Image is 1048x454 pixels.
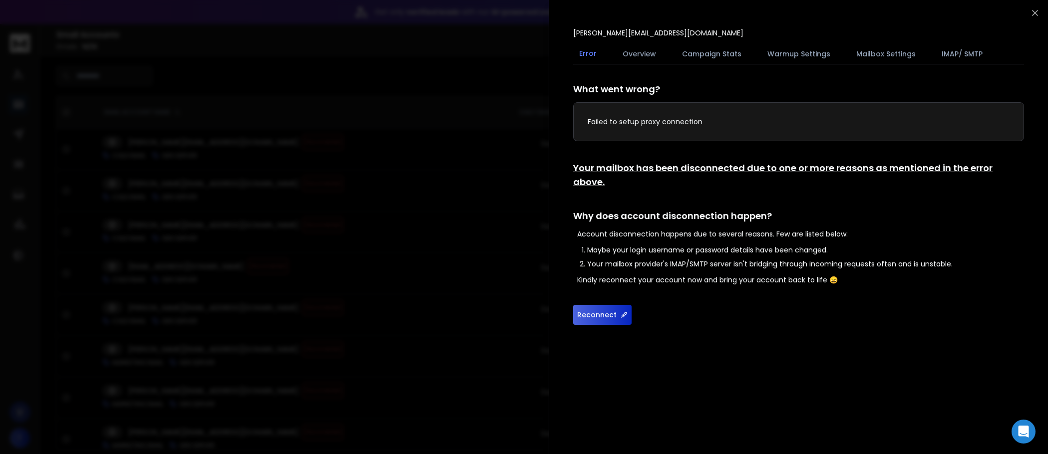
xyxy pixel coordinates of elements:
[573,209,1024,223] h1: Why does account disconnection happen?
[577,275,1024,285] p: Kindly reconnect your account now and bring your account back to life 😄
[587,259,1024,269] li: Your mailbox provider's IMAP/SMTP server isn't bridging through incoming requests often and is un...
[617,43,662,65] button: Overview
[761,43,836,65] button: Warmup Settings
[573,305,632,325] button: Reconnect
[588,117,1010,127] p: Failed to setup proxy connection
[573,28,743,38] p: [PERSON_NAME][EMAIL_ADDRESS][DOMAIN_NAME]
[573,82,1024,96] h1: What went wrong?
[573,161,1024,189] h1: Your mailbox has been disconnected due to one or more reasons as mentioned in the error above.
[587,245,1024,255] li: Maybe your login username or password details have been changed.
[577,229,1024,239] p: Account disconnection happens due to several reasons. Few are listed below:
[850,43,922,65] button: Mailbox Settings
[1012,420,1036,444] div: Open Intercom Messenger
[676,43,747,65] button: Campaign Stats
[936,43,989,65] button: IMAP/ SMTP
[573,42,603,65] button: Error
